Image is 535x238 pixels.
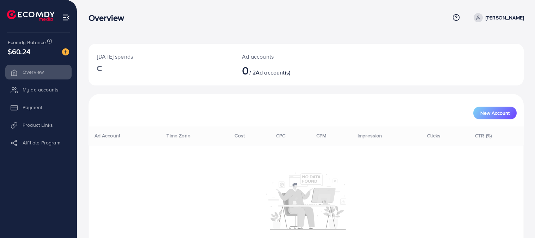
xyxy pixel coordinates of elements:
[480,111,510,115] span: New Account
[486,13,524,22] p: [PERSON_NAME]
[97,52,225,61] p: [DATE] spends
[471,13,524,22] a: [PERSON_NAME]
[62,48,69,55] img: image
[8,46,30,56] span: $60.24
[89,13,130,23] h3: Overview
[62,13,70,22] img: menu
[242,52,334,61] p: Ad accounts
[473,107,517,119] button: New Account
[7,10,55,21] img: logo
[242,64,334,77] h2: / 2
[242,62,249,78] span: 0
[256,69,290,76] span: Ad account(s)
[8,39,46,46] span: Ecomdy Balance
